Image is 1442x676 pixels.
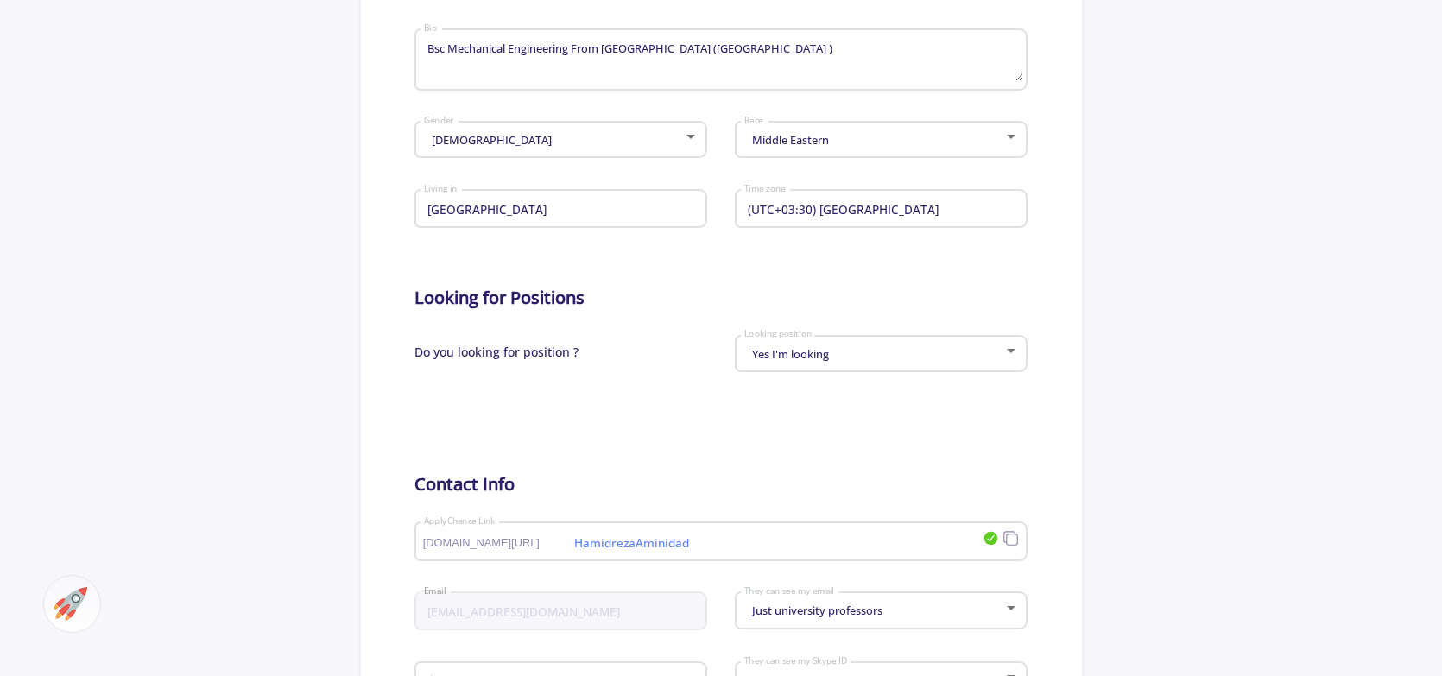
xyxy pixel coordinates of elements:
h5: Contact Info [414,474,1028,495]
span: Do you looking for position ? [414,329,579,390]
span: Middle Eastern [748,132,829,148]
img: ac-market [54,587,87,621]
span: Yes I'm looking [748,346,829,362]
span: [DOMAIN_NAME][URL] [423,537,572,549]
span: Just university professors [748,603,882,618]
h5: Looking for Positions [414,287,1028,308]
span: [DEMOGRAPHIC_DATA] [427,132,552,148]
